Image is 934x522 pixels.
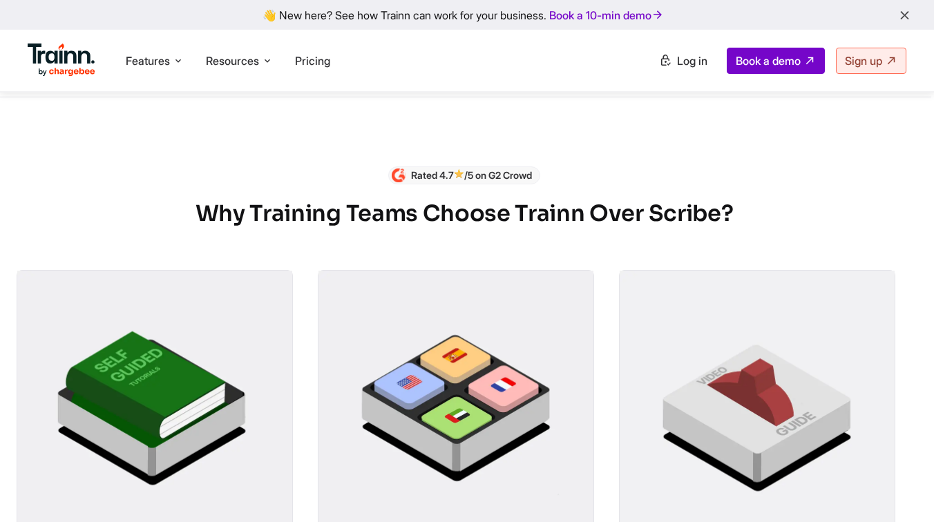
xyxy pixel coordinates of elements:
[736,54,801,68] span: Book a demo
[8,8,926,21] div: 👋 New here? See how Trainn can work for your business.
[206,53,259,68] span: Resources
[28,43,95,77] img: Trainn Logo
[845,54,882,68] span: Sign up
[295,54,330,68] a: Pricing
[126,53,170,68] span: Features
[392,168,406,182] img: Content creation | customer education software
[865,456,934,522] iframe: Chat Widget
[411,168,532,182] p: Rated 4.7 /5 on G2 Crowd
[546,6,667,25] a: Book a 10-min demo
[727,48,825,74] a: Book a demo
[677,54,707,68] span: Log in
[454,168,464,180] img: star_badge.0a5867f.svg
[651,48,716,73] a: Log in
[17,198,912,229] h2: Why Training Teams Choose Trainn Over Scribe?
[836,48,906,74] a: Sign up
